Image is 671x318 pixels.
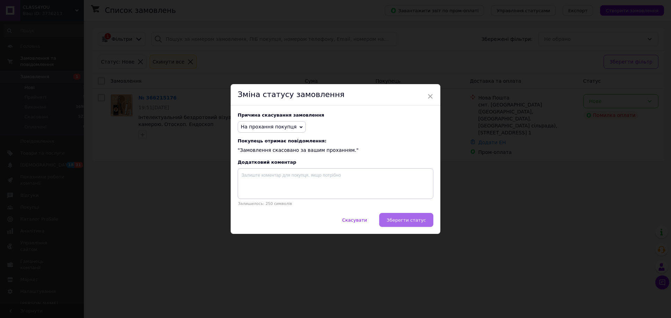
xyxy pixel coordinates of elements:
span: × [427,90,433,102]
button: Зберегти статус [379,213,433,227]
p: Залишилось: 250 символів [238,201,433,206]
span: Покупець отримає повідомлення: [238,138,433,143]
div: Зміна статусу замовлення [231,84,440,105]
span: На прохання покупця [241,124,297,130]
button: Скасувати [335,213,374,227]
div: Додатковий коментар [238,160,433,165]
span: Скасувати [342,217,367,223]
div: "Замовлення скасовано за вашим проханням." [238,138,433,154]
div: Причина скасування замовлення [238,112,433,118]
span: Зберегти статус [387,217,426,223]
